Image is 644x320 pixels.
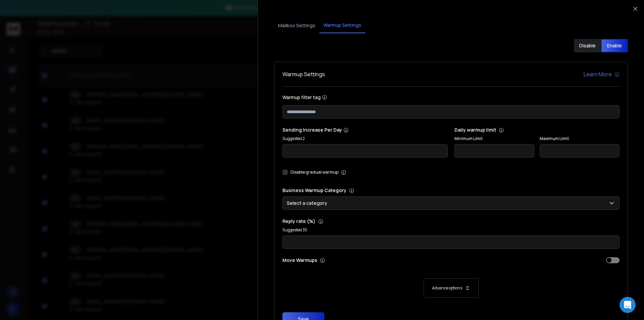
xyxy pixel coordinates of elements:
button: Warmup Settings [319,18,365,33]
button: Enable [601,39,628,52]
label: Minimum Limit [454,136,534,141]
h1: Warmup Settings [282,70,325,78]
button: DisableEnable [574,39,628,52]
p: Sending Increase Per Day [282,127,448,133]
label: Disable gradual warmup [290,170,338,175]
p: Suggested 2 [282,136,448,141]
p: Business Warmup Category [282,187,620,194]
button: Advance options [289,278,613,298]
button: Mailbox Settings [274,18,319,33]
p: Suggested 35 [282,227,620,233]
label: Warmup filter tag [282,95,620,100]
div: Open Intercom Messenger [620,297,636,313]
p: Move Warmups [282,257,449,264]
p: Advance options [432,285,462,291]
p: Select a category [287,200,330,207]
button: Disable [574,39,601,52]
a: Learn More [584,70,620,78]
p: Reply rate (%) [282,218,620,225]
p: Daily warmup limit [454,127,620,133]
label: Maximum Limit [540,136,620,141]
